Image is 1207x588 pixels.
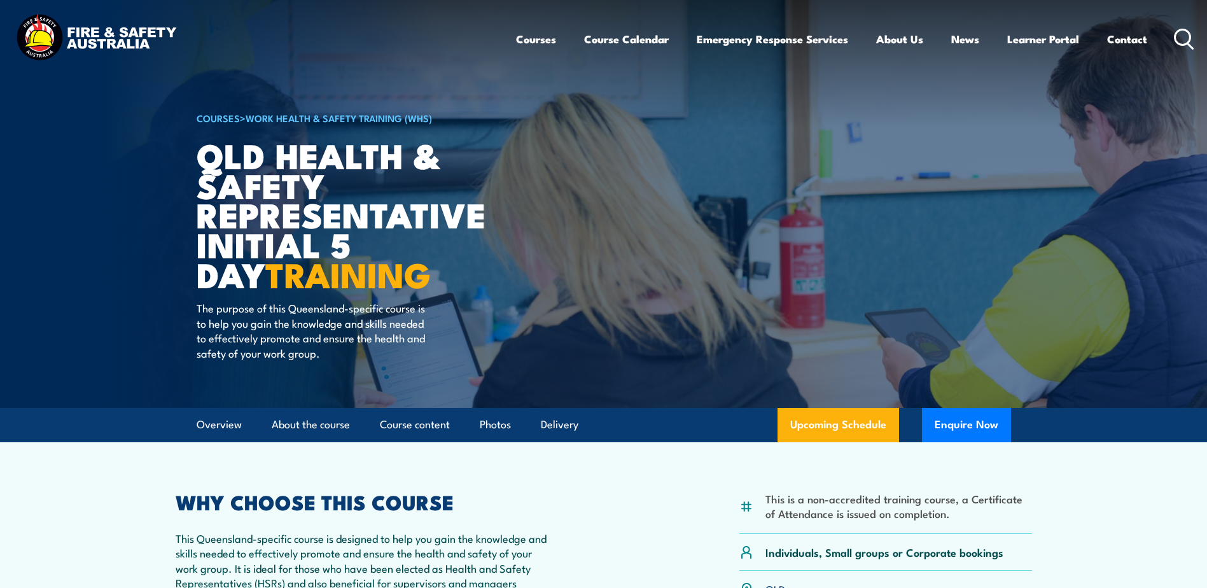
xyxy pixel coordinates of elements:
a: Courses [516,22,556,56]
a: About Us [876,22,923,56]
strong: TRAINING [265,247,431,300]
li: This is a non-accredited training course, a Certificate of Attendance is issued on completion. [765,491,1032,521]
a: Contact [1107,22,1147,56]
a: Course Calendar [584,22,669,56]
button: Enquire Now [922,408,1011,442]
a: Overview [197,408,242,442]
a: About the course [272,408,350,442]
a: COURSES [197,111,240,125]
a: Work Health & Safety Training (WHS) [246,111,432,125]
h1: QLD Health & Safety Representative Initial 5 Day [197,140,511,289]
a: Upcoming Schedule [778,408,899,442]
a: Learner Portal [1007,22,1079,56]
h6: > [197,110,511,125]
a: News [951,22,979,56]
a: Photos [480,408,511,442]
p: The purpose of this Queensland-specific course is to help you gain the knowledge and skills neede... [197,300,429,360]
a: Delivery [541,408,578,442]
p: Individuals, Small groups or Corporate bookings [765,545,1003,559]
a: Course content [380,408,450,442]
a: Emergency Response Services [697,22,848,56]
h2: WHY CHOOSE THIS COURSE [176,493,547,510]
